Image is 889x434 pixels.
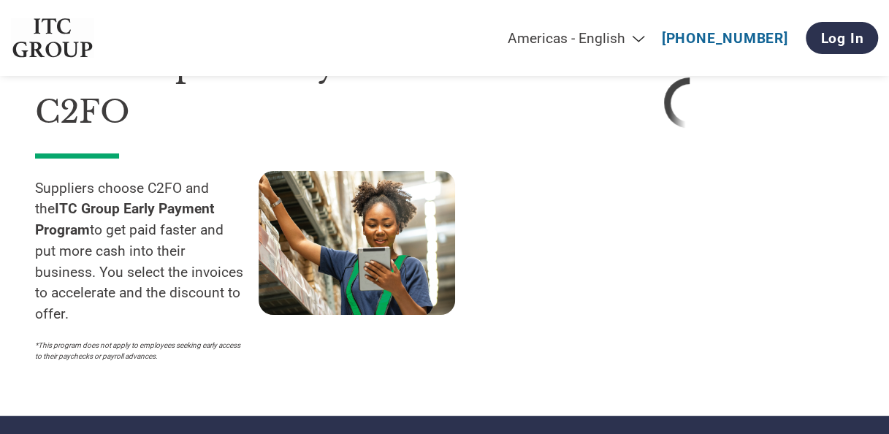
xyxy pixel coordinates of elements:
[806,22,878,54] a: Log In
[11,18,94,58] img: ITC Group
[662,30,788,47] a: [PHONE_NUMBER]
[259,171,455,315] img: supply chain worker
[35,340,244,362] p: *This program does not apply to employees seeking early access to their paychecks or payroll adva...
[35,178,259,326] p: Suppliers choose C2FO and the to get paid faster and put more cash into their business. You selec...
[35,200,215,238] strong: ITC Group Early Payment Program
